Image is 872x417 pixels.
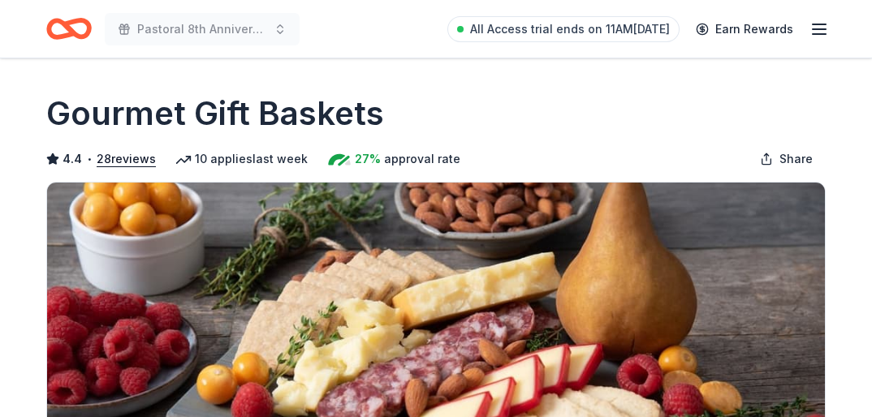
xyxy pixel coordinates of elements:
span: Share [779,149,813,169]
span: approval rate [384,149,460,169]
div: 10 applies last week [175,149,308,169]
button: Pastoral 8th Anniversary [105,13,300,45]
button: 28reviews [97,149,156,169]
h1: Gourmet Gift Baskets [46,91,384,136]
span: • [87,153,93,166]
button: Share [747,143,826,175]
a: Earn Rewards [686,15,803,44]
span: 4.4 [63,149,82,169]
a: Home [46,10,92,48]
span: All Access trial ends on 11AM[DATE] [470,19,670,39]
span: 27% [355,149,381,169]
span: Pastoral 8th Anniversary [137,19,267,39]
a: All Access trial ends on 11AM[DATE] [447,16,680,42]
